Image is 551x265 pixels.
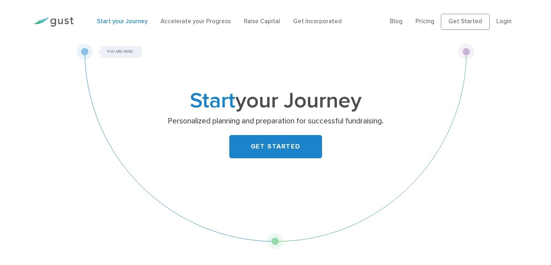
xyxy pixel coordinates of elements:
[244,18,280,25] a: Raise Capital
[496,18,512,25] a: Login
[33,17,74,27] img: Gust Logo
[135,116,416,126] p: Personalized planning and preparation for successful fundraising.
[416,18,434,25] a: Pricing
[160,18,231,25] a: Accelerate your Progress
[97,18,147,25] a: Start your Journey
[441,14,490,30] a: Get Started
[390,18,402,25] a: Blog
[293,18,342,25] a: Get Incorporated
[190,88,235,114] span: Start
[133,91,419,111] h1: your Journey
[229,135,322,158] a: GET STARTED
